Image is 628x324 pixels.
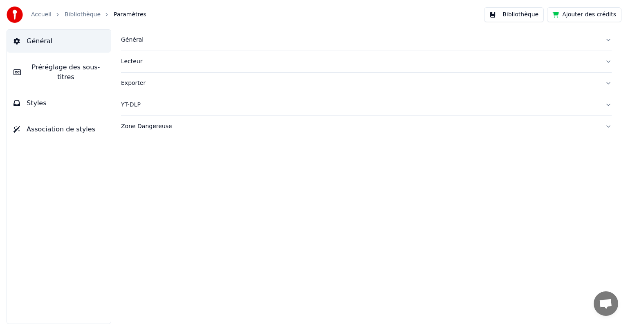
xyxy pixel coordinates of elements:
span: Général [27,36,52,46]
button: Bibliothèque [484,7,544,22]
a: Accueil [31,11,52,19]
button: Ajouter des crédits [547,7,621,22]
button: Général [7,30,111,53]
div: YT-DLP [121,101,599,109]
button: Lecteur [121,51,612,72]
span: Préréglage des sous-titres [27,62,104,82]
button: YT-DLP [121,94,612,115]
img: youka [7,7,23,23]
button: Préréglage des sous-titres [7,56,111,89]
button: Zone Dangereuse [121,116,612,137]
button: Général [121,29,612,51]
button: Exporter [121,73,612,94]
div: Général [121,36,599,44]
button: Styles [7,92,111,115]
nav: breadcrumb [31,11,146,19]
a: Ouvrir le chat [594,291,618,316]
span: Association de styles [27,124,95,134]
span: Paramètres [114,11,146,19]
div: Lecteur [121,58,599,66]
div: Exporter [121,79,599,87]
a: Bibliothèque [65,11,101,19]
div: Zone Dangereuse [121,122,599,131]
button: Association de styles [7,118,111,141]
span: Styles [27,98,47,108]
